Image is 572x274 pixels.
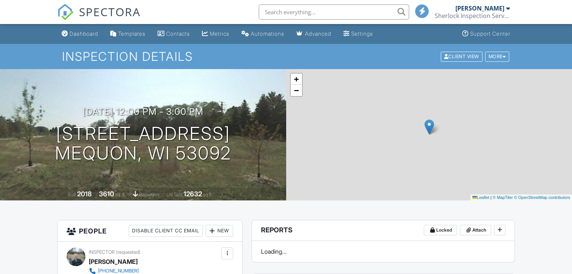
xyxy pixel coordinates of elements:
a: © OpenStreetMap contributors [514,195,570,200]
div: 12632 [184,190,202,198]
h1: Inspection Details [62,50,510,63]
a: Templates [107,27,149,41]
h3: People [58,220,242,242]
span: SPECTORA [79,4,141,20]
div: [PERSON_NAME] [89,256,138,267]
a: Leaflet [472,195,489,200]
a: Support Center [459,27,513,41]
img: The Best Home Inspection Software - Spectora [57,4,74,20]
div: Templates [118,30,146,37]
a: Client View [440,53,484,59]
a: Zoom out [291,85,302,96]
div: 3610 [99,190,114,198]
span: − [294,86,299,95]
a: Contacts [155,27,193,41]
a: Automations (Basic) [238,27,287,41]
h1: [STREET_ADDRESS] Mequon, WI 53092 [55,124,231,164]
span: basement [139,192,159,197]
a: Dashboard [59,27,101,41]
div: Settings [351,30,373,37]
div: More [485,51,510,62]
span: | [490,195,492,200]
span: sq. ft. [115,192,126,197]
div: Client View [441,51,482,62]
span: Inspector [89,249,115,255]
div: Advanced [305,30,331,37]
div: 2018 [77,190,92,198]
div: [PERSON_NAME] [455,5,504,12]
input: Search everything... [259,5,409,20]
a: Metrics [199,27,232,41]
a: Zoom in [291,74,302,85]
div: Dashboard [70,30,98,37]
a: SPECTORA [57,10,141,26]
div: New [206,225,233,237]
a: © MapTiler [493,195,513,200]
div: [PHONE_NUMBER] [98,268,139,274]
div: Metrics [210,30,229,37]
div: Automations [251,30,284,37]
div: Contacts [166,30,190,37]
div: Disable Client CC Email [129,225,203,237]
span: + [294,74,299,84]
span: (requested) [116,249,140,255]
a: Settings [340,27,376,41]
h3: [DATE] 12:00 pm - 3:00 pm [83,107,203,117]
a: Advanced [293,27,334,41]
img: Marker [425,119,434,135]
span: Built [68,192,76,197]
span: Lot Size [167,192,182,197]
span: sq.ft. [203,192,212,197]
div: Sherlock Inspection Services LLC [435,12,510,20]
div: Support Center [470,30,510,37]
